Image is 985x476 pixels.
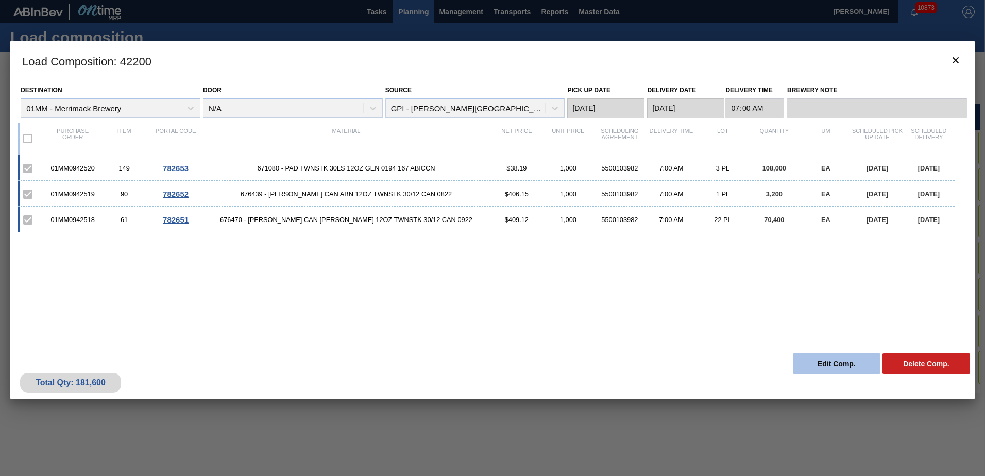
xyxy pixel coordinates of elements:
[821,190,830,198] span: EA
[98,164,150,172] div: 149
[47,190,98,198] div: 01MM0942519
[491,128,542,149] div: Net Price
[201,216,491,224] span: 676470 - CARR CAN BUD 12OZ TWNSTK 30/12 CAN 0922
[21,87,62,94] label: Destination
[163,164,189,173] span: 782653
[163,190,189,198] span: 782652
[918,190,940,198] span: [DATE]
[385,87,412,94] label: Source
[646,164,697,172] div: 7:00 AM
[98,190,150,198] div: 90
[542,190,594,198] div: 1,000
[903,128,955,149] div: Scheduled Delivery
[918,216,940,224] span: [DATE]
[725,83,784,98] label: Delivery Time
[821,164,830,172] span: EA
[867,216,888,224] span: [DATE]
[201,128,491,149] div: Material
[697,216,749,224] div: 22 PL
[646,216,697,224] div: 7:00 AM
[697,190,749,198] div: 1 PL
[201,190,491,198] span: 676439 - CARR CAN ABN 12OZ TWNSTK 30/12 CAN 0822
[567,87,610,94] label: Pick up Date
[542,164,594,172] div: 1,000
[793,353,880,374] button: Edit Comp.
[150,190,201,198] div: Go to Order
[594,190,646,198] div: 5500103982
[98,216,150,224] div: 61
[567,98,644,118] input: mm/dd/yyyy
[203,87,222,94] label: Door
[762,164,786,172] span: 108,000
[646,128,697,149] div: Delivery Time
[47,128,98,149] div: Purchase order
[867,190,888,198] span: [DATE]
[646,190,697,198] div: 7:00 AM
[800,128,852,149] div: UM
[697,164,749,172] div: 3 PL
[150,128,201,149] div: Portal code
[150,215,201,224] div: Go to Order
[594,216,646,224] div: 5500103982
[697,128,749,149] div: Lot
[491,190,542,198] div: $406.15
[918,164,940,172] span: [DATE]
[150,164,201,173] div: Go to Order
[201,164,491,172] span: 671080 - PAD TWNSTK 30LS 12OZ GEN 0194 167 ABICCN
[594,164,646,172] div: 5500103982
[163,215,189,224] span: 782651
[542,216,594,224] div: 1,000
[491,164,542,172] div: $38.19
[787,83,967,98] label: Brewery Note
[766,190,783,198] span: 3,200
[867,164,888,172] span: [DATE]
[542,128,594,149] div: Unit Price
[821,216,830,224] span: EA
[852,128,903,149] div: Scheduled Pick up Date
[47,216,98,224] div: 01MM0942518
[98,128,150,149] div: Item
[647,87,695,94] label: Delivery Date
[491,216,542,224] div: $409.12
[749,128,800,149] div: Quantity
[764,216,784,224] span: 70,400
[47,164,98,172] div: 01MM0942520
[594,128,646,149] div: Scheduling Agreement
[10,41,975,80] h3: Load Composition : 42200
[882,353,970,374] button: Delete Comp.
[28,378,113,387] div: Total Qty: 181,600
[647,98,724,118] input: mm/dd/yyyy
